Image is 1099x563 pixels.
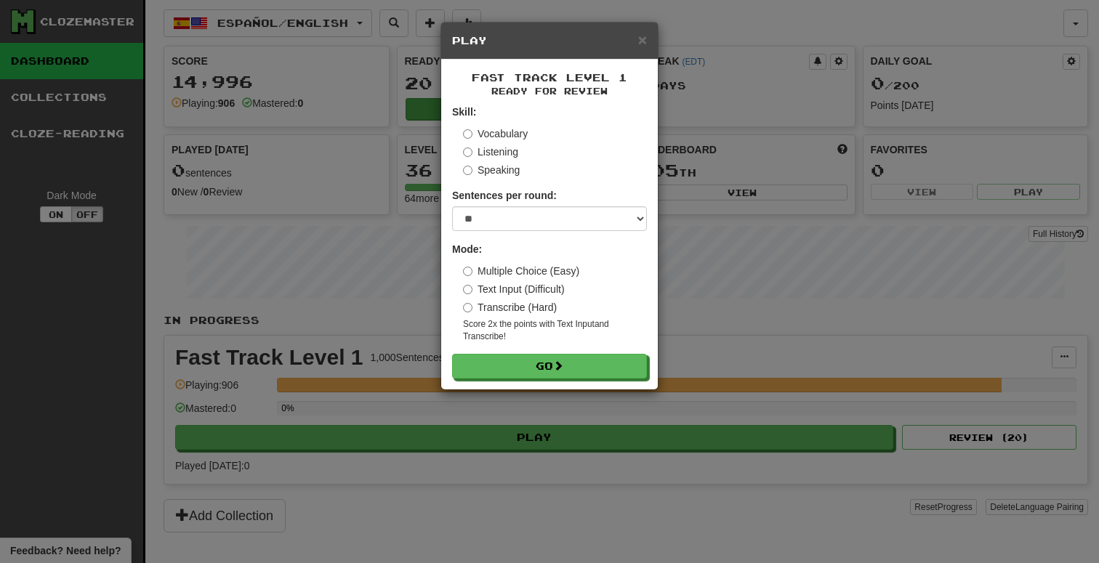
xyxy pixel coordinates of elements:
label: Text Input (Difficult) [463,282,565,296]
strong: Skill: [452,106,476,118]
input: Transcribe (Hard) [463,303,472,312]
input: Speaking [463,166,472,175]
label: Listening [463,145,518,159]
strong: Mode: [452,243,482,255]
input: Vocabulary [463,129,472,139]
span: × [638,31,647,48]
input: Listening [463,147,472,157]
label: Transcribe (Hard) [463,300,557,315]
small: Ready for Review [452,85,647,97]
span: Fast Track Level 1 [472,71,627,84]
input: Text Input (Difficult) [463,285,472,294]
button: Close [638,32,647,47]
button: Go [452,354,647,378]
label: Sentences per round: [452,188,557,203]
input: Multiple Choice (Easy) [463,267,472,276]
label: Vocabulary [463,126,528,141]
small: Score 2x the points with Text Input and Transcribe ! [463,318,647,343]
label: Speaking [463,163,520,177]
label: Multiple Choice (Easy) [463,264,579,278]
h5: Play [452,33,647,48]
